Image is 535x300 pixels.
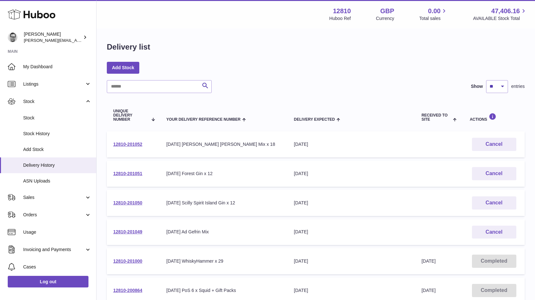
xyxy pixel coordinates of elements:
div: [DATE] WhiskyHammer x 29 [166,258,281,264]
div: Huboo Ref [329,15,351,22]
button: Cancel [472,226,516,239]
span: Cases [23,264,91,270]
span: Sales [23,194,85,201]
span: Delivery History [23,162,91,168]
span: [DATE] [421,258,436,264]
div: Actions [470,113,518,122]
a: 12810-201050 [113,200,142,205]
span: [DATE] [421,288,436,293]
div: [DATE] PoS 6 x Squid + Gift Packs [166,287,281,294]
div: [DATE] [294,200,409,206]
span: Unique Delivery Number [113,109,148,122]
span: Usage [23,229,91,235]
span: ASN Uploads [23,178,91,184]
a: 12810-201049 [113,229,142,234]
div: [DATE] [PERSON_NAME] [PERSON_NAME] Mix x 18 [166,141,281,147]
div: [DATE] [294,258,409,264]
label: Show [471,83,483,89]
div: [DATE] [294,141,409,147]
img: alex@digidistiller.com [8,33,17,42]
span: Stock [23,115,91,121]
span: entries [511,83,525,89]
strong: 12810 [333,7,351,15]
span: Your Delivery Reference Number [166,117,241,122]
div: [DATE] Ad Gefrin Mix [166,229,281,235]
span: Listings [23,81,85,87]
a: 0.00 Total sales [419,7,448,22]
button: Cancel [472,138,516,151]
div: [DATE] [294,229,409,235]
span: My Dashboard [23,64,91,70]
span: 47,406.16 [491,7,520,15]
span: [PERSON_NAME][EMAIL_ADDRESS][DOMAIN_NAME] [24,38,129,43]
span: Total sales [419,15,448,22]
span: 0.00 [428,7,441,15]
div: [DATE] Scilly Spirit Island Gin x 12 [166,200,281,206]
a: 12810-201051 [113,171,142,176]
span: AVAILABLE Stock Total [473,15,527,22]
button: Cancel [472,196,516,210]
div: [DATE] Forest Gin x 12 [166,171,281,177]
div: [PERSON_NAME] [24,31,82,43]
span: Stock History [23,131,91,137]
a: 12810-200864 [113,288,142,293]
span: Invoicing and Payments [23,247,85,253]
div: [DATE] [294,171,409,177]
span: Delivery Expected [294,117,335,122]
a: Log out [8,276,88,287]
span: Received to Site [421,113,451,122]
a: 47,406.16 AVAILABLE Stock Total [473,7,527,22]
span: Stock [23,98,85,105]
strong: GBP [380,7,394,15]
span: Orders [23,212,85,218]
button: Cancel [472,167,516,180]
a: Add Stock [107,62,139,73]
a: 12810-201000 [113,258,142,264]
a: 12810-201052 [113,142,142,147]
h1: Delivery list [107,42,150,52]
span: Add Stock [23,146,91,153]
div: [DATE] [294,287,409,294]
div: Currency [376,15,394,22]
